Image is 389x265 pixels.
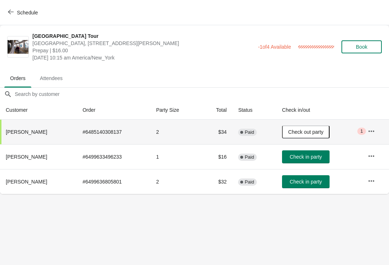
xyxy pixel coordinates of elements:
[341,40,382,53] button: Book
[32,54,254,61] span: [DATE] 10:15 am America/New_York
[77,169,150,194] td: # 6499636805801
[290,179,322,185] span: Check in party
[245,154,254,160] span: Paid
[32,47,254,54] span: Prepay | $16.00
[282,175,330,188] button: Check in party
[77,120,150,144] td: # 6485140308137
[34,72,68,85] span: Attendees
[245,179,254,185] span: Paid
[6,129,47,135] span: [PERSON_NAME]
[14,88,389,101] input: Search by customer
[4,72,31,85] span: Orders
[17,10,38,16] span: Schedule
[232,101,276,120] th: Status
[282,125,330,138] button: Check out party
[6,179,47,185] span: [PERSON_NAME]
[32,40,254,47] span: [GEOGRAPHIC_DATA], [STREET_ADDRESS][PERSON_NAME]
[200,144,232,169] td: $16
[290,154,322,160] span: Check in party
[4,6,44,19] button: Schedule
[258,44,291,50] span: -1 of 4 Available
[276,101,362,120] th: Check in/out
[356,44,367,50] span: Book
[6,154,47,160] span: [PERSON_NAME]
[200,101,232,120] th: Total
[200,169,232,194] td: $32
[200,120,232,144] td: $34
[360,128,363,134] span: 1
[282,150,330,163] button: Check in party
[150,169,200,194] td: 2
[77,144,150,169] td: # 6499633496233
[150,101,200,120] th: Party Size
[150,120,200,144] td: 2
[150,144,200,169] td: 1
[77,101,150,120] th: Order
[32,32,254,40] span: [GEOGRAPHIC_DATA] Tour
[288,129,323,135] span: Check out party
[8,40,28,54] img: City Hall Tower Tour
[245,129,254,135] span: Paid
